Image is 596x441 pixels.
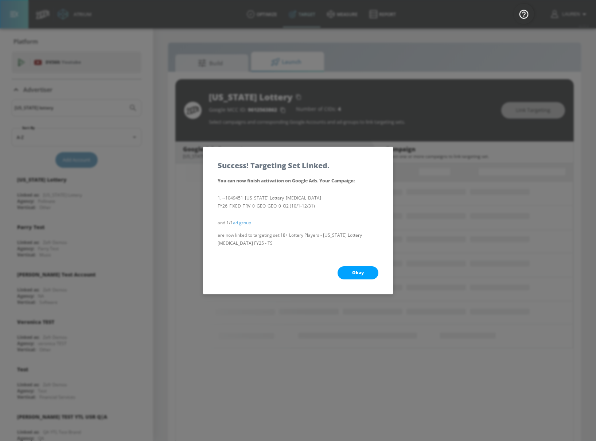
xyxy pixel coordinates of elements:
span: Okay [352,270,364,276]
button: Okay [338,266,378,279]
a: ad group [233,220,251,226]
p: and 1/1 [218,219,378,227]
h5: Success! Targeting Set Linked. [218,162,330,169]
li: --1049451_[US_STATE] Lottery_[MEDICAL_DATA] FY26_FIXED_TRV_0_GEO_GEO_0_Q2 (10/1-12/31) [218,194,378,210]
p: You can now finish activation on Google Ads. Your Campaign : [218,177,378,185]
button: Open Resource Center [514,4,534,24]
p: are now linked to targeting set: 18+ Lottery Players - [US_STATE] Lottery [MEDICAL_DATA] FY25 - TS [218,231,378,247]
